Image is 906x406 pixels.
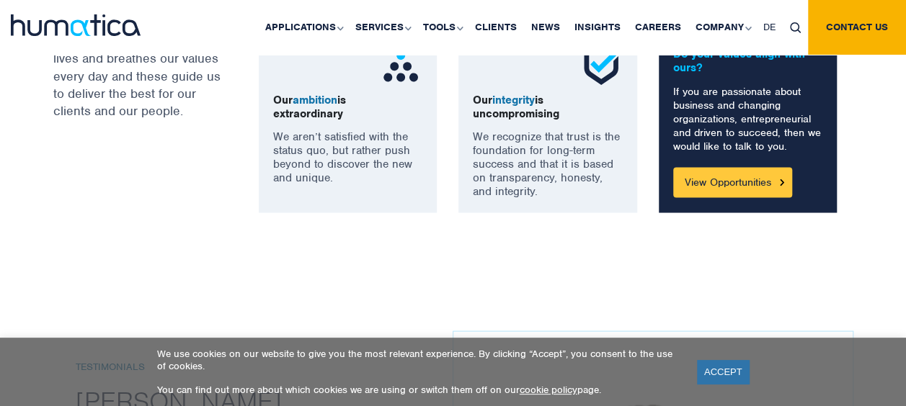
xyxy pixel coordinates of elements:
[697,360,750,384] a: ACCEPT
[293,92,337,107] span: ambition
[790,22,801,33] img: search_icon
[157,348,679,372] p: We use cookies on our website to give you the most relevant experience. By clicking “Accept”, you...
[520,384,577,396] a: cookie policy
[780,179,784,185] img: Button
[673,167,792,197] a: View Opportunities
[273,93,423,120] p: Our is extraordinary
[273,130,423,184] p: We aren’t satisfied with the status quo, but rather push beyond to discover the new and unique.
[673,48,823,75] p: Do your values align with ours?
[473,130,623,198] p: We recognize that trust is the foundation for long-term success and that it is based on transpare...
[11,14,141,36] img: logo
[673,84,823,153] p: If you are passionate about business and changing organizations, entrepreneurial and driven to su...
[579,45,623,88] img: ico
[492,92,535,107] span: integrity
[473,93,623,120] p: Our is uncompromising
[157,384,679,396] p: You can find out more about which cookies we are using or switch them off on our page.
[379,45,422,88] img: ico
[763,21,776,33] span: DE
